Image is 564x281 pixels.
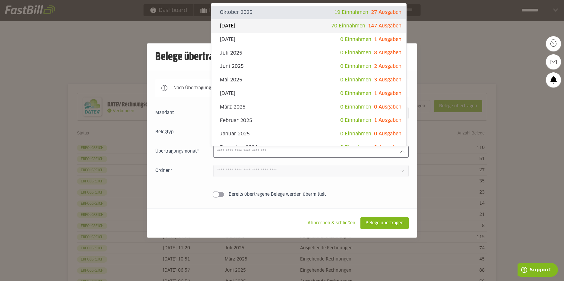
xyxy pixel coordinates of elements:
[374,77,401,82] span: 3 Ausgaben
[368,24,401,28] span: 147 Ausgaben
[211,87,406,100] sl-option: [DATE]
[374,118,401,123] span: 1 Ausgaben
[211,114,406,127] sl-option: Februar 2025
[211,19,406,33] sl-option: [DATE]
[374,50,401,55] span: 8 Ausgaben
[360,217,409,229] sl-button: Belege übertragen
[374,91,401,96] span: 1 Ausgaben
[211,127,406,141] sl-option: Januar 2025
[303,217,360,229] sl-button: Abbrechen & schließen
[340,77,371,82] span: 0 Einnahmen
[374,64,401,69] span: 2 Ausgaben
[340,50,371,55] span: 0 Einnahmen
[340,131,371,136] span: 0 Einnahmen
[211,60,406,73] sl-option: Juni 2025
[211,46,406,60] sl-option: Juli 2025
[340,37,371,42] span: 0 Einnahmen
[334,10,368,15] span: 19 Einnahmen
[155,191,409,197] sl-switch: Bereits übertragene Belege werden übermittelt
[340,145,371,150] span: 0 Einnahmen
[211,100,406,114] sl-option: März 2025
[518,263,558,278] iframe: Öffnet ein Widget, in dem Sie weitere Informationen finden
[374,105,401,109] span: 0 Ausgaben
[211,73,406,87] sl-option: Mai 2025
[331,24,365,28] span: 70 Einnahmen
[211,33,406,46] sl-option: [DATE]
[374,37,401,42] span: 1 Ausgaben
[340,91,371,96] span: 0 Einnahmen
[340,64,371,69] span: 0 Einnahmen
[340,105,371,109] span: 0 Einnahmen
[211,141,406,154] sl-option: Dezember 2024
[371,10,401,15] span: 27 Ausgaben
[374,131,401,136] span: 0 Ausgaben
[340,118,371,123] span: 0 Einnahmen
[211,6,406,19] sl-option: Oktober 2025
[374,145,401,150] span: 0 Ausgaben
